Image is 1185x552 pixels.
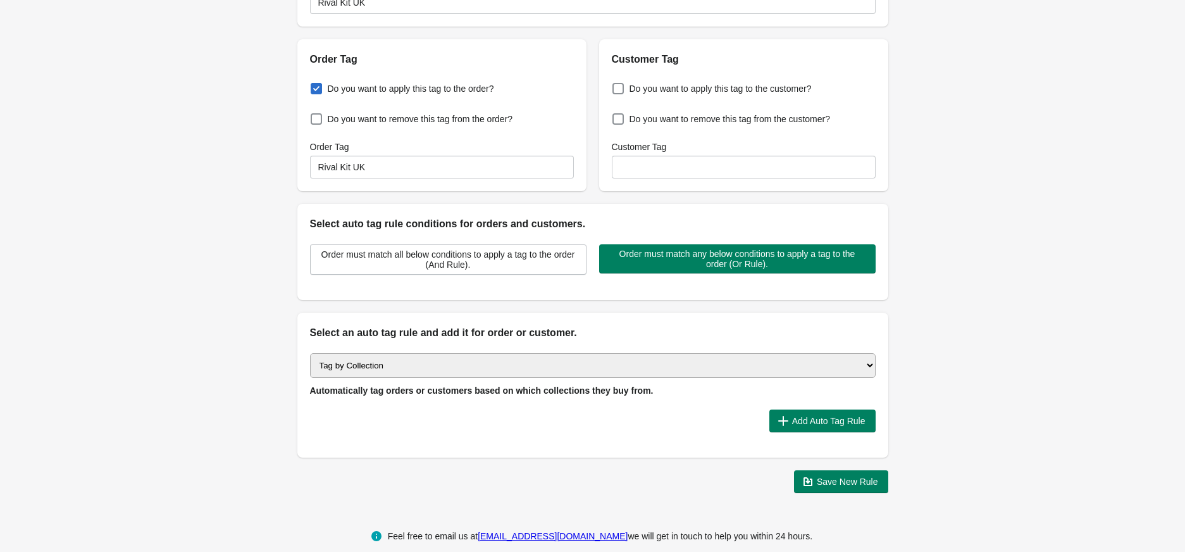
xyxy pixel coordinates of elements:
button: Order must match any below conditions to apply a tag to the order (Or Rule). [599,244,876,273]
span: Do you want to remove this tag from the customer? [630,113,830,125]
span: Do you want to remove this tag from the order? [328,113,513,125]
a: [EMAIL_ADDRESS][DOMAIN_NAME] [478,531,628,541]
span: Do you want to apply this tag to the customer? [630,82,812,95]
button: Order must match all below conditions to apply a tag to the order (And Rule). [310,244,586,275]
span: Order must match all below conditions to apply a tag to the order (And Rule). [321,249,576,270]
div: Feel free to email us at we will get in touch to help you within 24 hours. [388,529,813,544]
span: Add Auto Tag Rule [792,416,865,426]
button: Add Auto Tag Rule [769,410,876,432]
h2: Select auto tag rule conditions for orders and customers. [310,216,876,232]
span: Save New Rule [817,477,878,487]
h2: Customer Tag [612,52,876,67]
span: Do you want to apply this tag to the order? [328,82,494,95]
label: Customer Tag [612,141,667,153]
span: Automatically tag orders or customers based on which collections they buy from. [310,386,654,396]
h2: Order Tag [310,52,574,67]
label: Order Tag [310,141,349,153]
span: Order must match any below conditions to apply a tag to the order (Or Rule). [609,249,865,269]
button: Save New Rule [794,470,888,493]
h2: Select an auto tag rule and add it for order or customer. [310,325,876,341]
